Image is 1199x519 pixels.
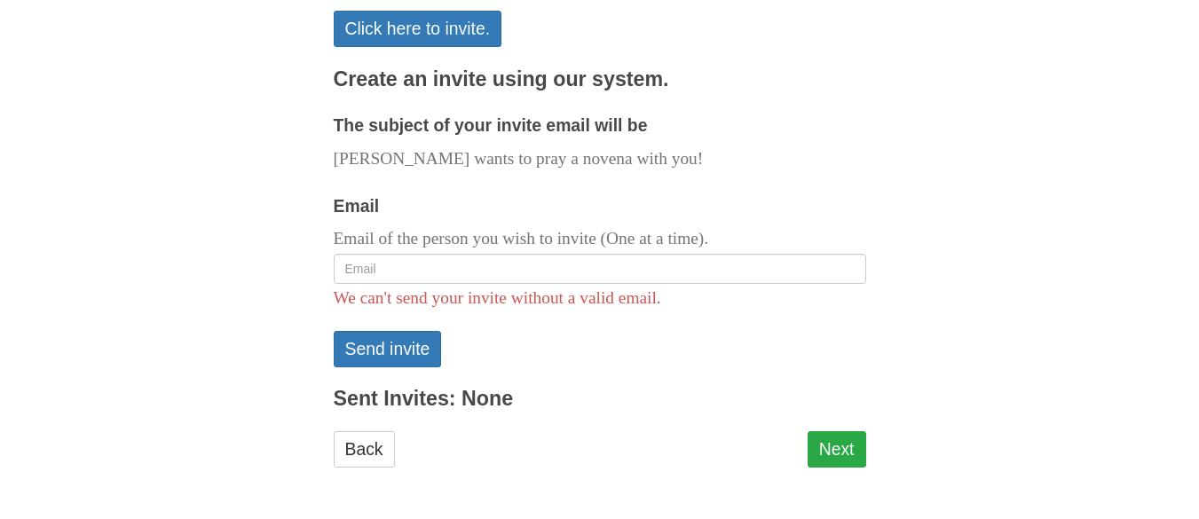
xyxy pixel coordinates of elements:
[334,431,395,468] a: Back
[334,68,866,91] h3: Create an invite using our system.
[334,111,648,140] label: The subject of your invite email will be
[334,192,380,221] label: Email
[334,288,661,307] span: We can't send your invite without a valid email.
[334,145,866,174] p: [PERSON_NAME] wants to pray a novena with you!
[334,11,502,47] a: Click here to invite.
[808,431,866,468] a: Next
[334,254,866,284] input: Email
[334,331,442,367] button: Send invite
[334,224,866,254] p: Email of the person you wish to invite (One at a time).
[334,388,866,411] h3: Sent Invites: None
